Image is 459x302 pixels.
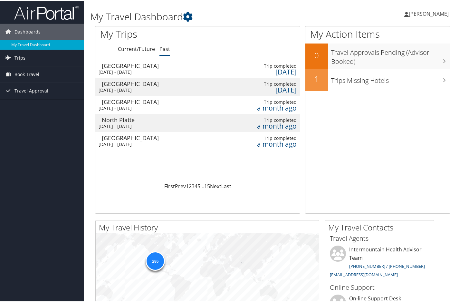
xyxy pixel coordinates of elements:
div: North Platte [102,116,227,122]
a: 5 [197,182,200,189]
h2: 0 [305,49,328,60]
a: [PERSON_NAME] [404,3,455,23]
div: [DATE] - [DATE] [99,68,224,74]
div: a month ago [246,104,297,110]
a: 0Travel Approvals Pending (Advisor Booked) [305,43,450,67]
div: [DATE] - [DATE] [99,86,224,92]
a: Last [221,182,231,189]
div: [GEOGRAPHIC_DATA] [102,134,227,140]
a: 4 [195,182,197,189]
img: airportal-logo.png [14,4,79,19]
a: Current/Future [118,44,155,52]
div: Trip completed [246,116,297,122]
div: Trip completed [246,134,297,140]
div: [GEOGRAPHIC_DATA] [102,98,227,104]
a: 3 [192,182,195,189]
li: Intermountain Health Advisor Team [327,245,432,279]
h3: Travel Approvals Pending (Advisor Booked) [331,44,450,65]
a: [PHONE_NUMBER] / [PHONE_NUMBER] [349,262,425,268]
h1: My Trips [100,26,210,40]
div: 286 [146,250,165,270]
div: [DATE] - [DATE] [99,104,224,110]
div: a month ago [246,140,297,146]
div: [GEOGRAPHIC_DATA] [102,80,227,86]
a: Prev [175,182,186,189]
span: Travel Approval [14,82,48,98]
div: [DATE] [246,68,297,74]
h2: 1 [305,73,328,83]
span: Dashboards [14,23,41,39]
div: Trip completed [246,62,297,68]
a: 15 [204,182,210,189]
h2: My Travel History [99,221,319,232]
div: [GEOGRAPHIC_DATA] [102,62,227,68]
a: 2 [189,182,192,189]
h2: My Travel Contacts [328,221,434,232]
span: Trips [14,49,25,65]
a: Past [159,44,170,52]
a: 1Trips Missing Hotels [305,68,450,90]
span: Book Travel [14,65,39,82]
div: Trip completed [246,98,297,104]
div: a month ago [246,122,297,128]
a: 1 [186,182,189,189]
div: [DATE] - [DATE] [99,122,224,128]
a: First [164,182,175,189]
h3: Travel Agents [330,233,429,242]
span: … [200,182,204,189]
h1: My Action Items [305,26,450,40]
div: [DATE] [246,86,297,92]
a: Next [210,182,221,189]
div: [DATE] - [DATE] [99,141,224,146]
h3: Online Support [330,282,429,291]
div: Trip completed [246,80,297,86]
h3: Trips Missing Hotels [331,72,450,84]
span: [PERSON_NAME] [409,9,449,16]
a: [EMAIL_ADDRESS][DOMAIN_NAME] [330,271,398,277]
h1: My Travel Dashboard [90,9,333,23]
